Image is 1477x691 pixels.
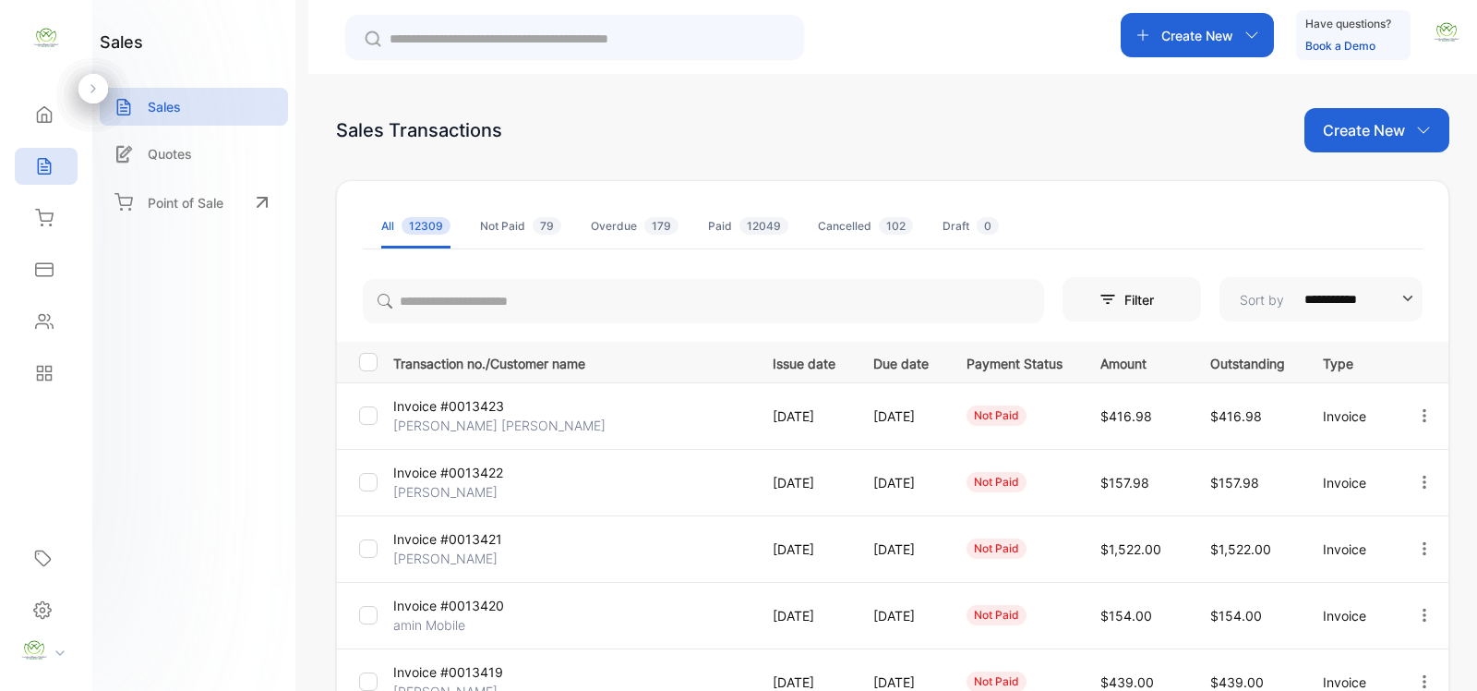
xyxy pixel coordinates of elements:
[148,193,223,212] p: Point of Sale
[480,218,561,235] div: Not Paid
[1100,674,1154,690] span: $439.00
[533,217,561,235] span: 79
[1210,350,1285,373] p: Outstanding
[393,529,512,549] p: Invoice #0013421
[708,218,788,235] div: Paid
[393,396,512,416] p: Invoice #0013423
[967,472,1027,492] div: not paid
[1433,18,1460,46] img: avatar
[1240,290,1284,309] p: Sort by
[393,482,512,502] p: [PERSON_NAME]
[773,406,835,426] p: [DATE]
[20,636,48,664] img: profile
[148,97,181,116] p: Sales
[1121,13,1274,57] button: Create New
[967,605,1027,625] div: not paid
[100,182,288,223] a: Point of Sale
[1433,13,1460,57] button: avatar
[591,218,678,235] div: Overdue
[967,539,1027,559] div: not paid
[1100,608,1152,624] span: $154.00
[1210,608,1262,624] span: $154.00
[32,24,60,52] img: logo
[873,406,929,426] p: [DATE]
[1305,39,1375,53] a: Book a Demo
[879,217,913,235] span: 102
[1323,473,1377,492] p: Invoice
[1323,350,1377,373] p: Type
[393,416,606,435] p: [PERSON_NAME] [PERSON_NAME]
[1210,408,1262,424] span: $416.98
[773,473,835,492] p: [DATE]
[393,615,512,635] p: amin Mobile
[1305,15,1391,33] p: Have questions?
[100,30,143,55] h1: sales
[873,350,929,373] p: Due date
[1210,674,1264,690] span: $439.00
[773,606,835,625] p: [DATE]
[1100,541,1161,557] span: $1,522.00
[393,350,750,373] p: Transaction no./Customer name
[393,549,512,568] p: [PERSON_NAME]
[1323,406,1377,426] p: Invoice
[1210,475,1259,491] span: $157.98
[1304,108,1449,152] button: Create New
[393,662,512,682] p: Invoice #0013419
[393,463,512,482] p: Invoice #0013422
[967,406,1027,426] div: not paid
[100,135,288,173] a: Quotes
[1323,119,1405,141] p: Create New
[336,116,502,144] div: Sales Transactions
[773,539,835,559] p: [DATE]
[402,217,450,235] span: 12309
[644,217,678,235] span: 179
[1100,475,1149,491] span: $157.98
[1219,277,1423,321] button: Sort by
[977,217,999,235] span: 0
[381,218,450,235] div: All
[1100,408,1152,424] span: $416.98
[1323,539,1377,559] p: Invoice
[1100,350,1172,373] p: Amount
[873,473,929,492] p: [DATE]
[1210,541,1271,557] span: $1,522.00
[873,539,929,559] p: [DATE]
[1161,26,1233,45] p: Create New
[148,144,192,164] p: Quotes
[818,218,913,235] div: Cancelled
[873,606,929,625] p: [DATE]
[773,350,835,373] p: Issue date
[739,217,788,235] span: 12049
[100,88,288,126] a: Sales
[1399,613,1477,691] iframe: LiveChat chat widget
[1323,606,1377,625] p: Invoice
[943,218,999,235] div: Draft
[967,350,1063,373] p: Payment Status
[393,596,512,615] p: Invoice #0013420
